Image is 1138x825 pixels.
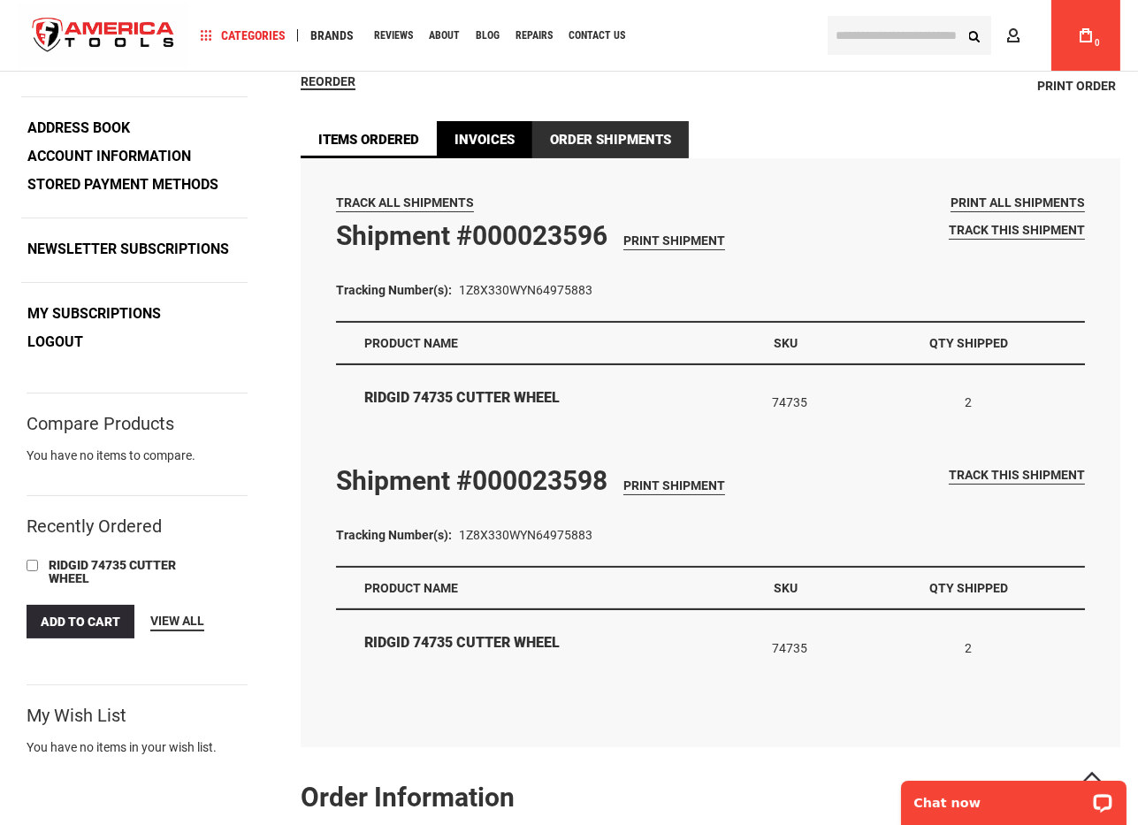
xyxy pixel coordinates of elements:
span: Print Shipment [623,478,725,493]
span: Brands [310,29,354,42]
span: Print Order [1037,79,1116,93]
dd: 1Z8X330WYN64975883 [459,281,592,299]
img: America Tools [18,3,189,69]
a: Track All Shipments [336,194,474,212]
span: Print Shipment [623,233,725,248]
td: 2 [867,365,1085,440]
span: Contact Us [569,30,625,41]
span: Reorder [301,74,355,88]
a: Print Order [1033,73,1120,99]
span: View All [150,614,204,628]
iframe: LiveChat chat widget [890,769,1138,825]
a: Blog [468,24,508,48]
th: Product Name [336,568,760,609]
strong: Recently Ordered [27,516,162,537]
span: Blog [476,30,500,41]
button: Search [958,19,991,52]
th: Qty Shipped [867,323,1085,364]
dt: Tracking Number(s): [336,526,452,544]
span: 0 [1095,38,1100,48]
span: About [429,30,460,41]
td: 2 [867,610,1085,685]
a: Invoices [437,121,532,158]
a: Newsletter Subscriptions [21,236,235,263]
a: Brands [302,24,362,48]
strong: Order Shipments [532,121,689,158]
a: About [421,24,468,48]
a: Track this shipment [949,221,1085,240]
a: Reorder [301,74,355,90]
a: Stored Payment Methods [21,172,225,198]
strong: Shipment #000023598 [336,465,607,496]
span: Reviews [374,30,413,41]
a: Items Ordered [301,121,437,158]
div: You have no items to compare. [27,447,248,482]
dd: 1Z8X330WYN64975883 [459,526,592,544]
span: Track All Shipments [336,195,474,210]
th: SKU [760,323,867,364]
a: Account Information [21,143,197,170]
span: Track this shipment [949,468,1085,482]
a: store logo [18,3,189,69]
span: Print All Shipments [951,195,1085,210]
a: Contact Us [561,24,633,48]
div: You have no items in your wish list. [27,738,248,756]
strong: RIDGID 74735 CUTTER WHEEL [364,388,747,409]
a: Repairs [508,24,561,48]
a: View All [150,612,204,631]
span: Repairs [516,30,553,41]
strong: Order Information [301,782,515,813]
a: Print Shipment [623,477,725,495]
strong: My Wish List [27,707,126,723]
a: Reviews [366,24,421,48]
span: RIDGID 74735 CUTTER WHEEL [49,558,176,585]
dt: Tracking Number(s): [336,281,452,299]
a: My Subscriptions [21,301,167,327]
a: Logout [21,329,89,355]
strong: RIDGID 74735 CUTTER WHEEL [364,633,747,653]
span: Add to Cart [41,615,120,629]
strong: Shipment #000023596 [336,220,607,251]
strong: Compare Products [27,416,174,432]
a: Categories [193,24,294,48]
a: RIDGID 74735 CUTTER WHEEL [44,556,221,590]
td: 74735 [760,365,867,440]
span: Track this shipment [949,223,1085,237]
td: 74735 [760,610,867,685]
a: Print Shipment [623,232,725,250]
th: Product Name [336,323,760,364]
button: Add to Cart [27,605,134,638]
a: Print All Shipments [951,194,1085,212]
th: SKU [760,568,867,609]
span: Categories [201,29,286,42]
th: Qty Shipped [867,568,1085,609]
a: Track this shipment [949,466,1085,485]
a: Address Book [21,115,136,141]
